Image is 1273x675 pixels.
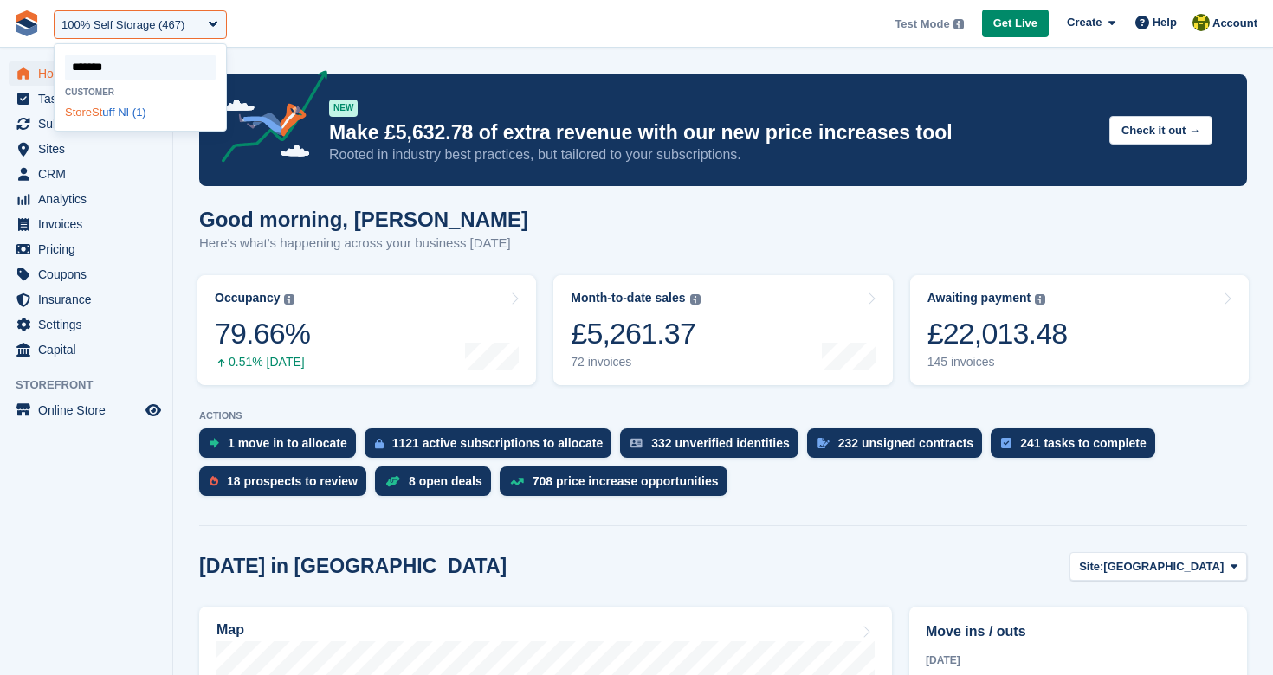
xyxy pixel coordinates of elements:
div: £22,013.48 [927,316,1068,351]
div: 241 tasks to complete [1020,436,1147,450]
div: £5,261.37 [571,316,700,351]
span: Settings [38,312,142,337]
a: menu [9,262,164,286]
span: Create [1067,14,1102,31]
span: Capital [38,337,142,362]
div: Awaiting payment [927,291,1031,305]
a: 241 tasks to complete [991,428,1164,466]
span: Analytics [38,187,142,211]
img: move_ins_to_allocate_icon-fdf77a2bb77ea45bf5b3d319d69a93e2d87916cf1d5bf7949dd705db3b84f3ca.svg [210,438,219,448]
a: menu [9,87,164,111]
div: 8 open deals [409,474,482,488]
span: Online Store [38,398,142,422]
div: 332 unverified identities [651,436,790,450]
div: 18 prospects to review [227,474,358,488]
a: 1121 active subscriptions to allocate [365,428,621,466]
a: menu [9,398,164,422]
a: Get Live [982,10,1049,38]
div: 145 invoices [927,355,1068,370]
span: Account [1212,15,1257,32]
span: Insurance [38,287,142,312]
img: stora-icon-8386f47178a22dfd0bd8f6a31ec36ba5ce8667c1dd55bd0f319d3a0aa187defe.svg [14,10,40,36]
span: Pricing [38,237,142,261]
span: CRM [38,162,142,186]
a: menu [9,187,164,211]
span: Coupons [38,262,142,286]
a: Occupancy 79.66% 0.51% [DATE] [197,275,536,385]
a: 232 unsigned contracts [807,428,991,466]
span: Site: [1079,558,1103,575]
button: Site: [GEOGRAPHIC_DATA] [1069,552,1247,581]
a: menu [9,337,164,362]
div: uff NI (1) [55,100,226,124]
div: 0.51% [DATE] [215,355,310,370]
div: Month-to-date sales [571,291,685,305]
h2: Map [216,622,244,638]
p: Here's what's happening across your business [DATE] [199,234,528,254]
div: Customer [55,87,226,97]
img: icon-info-grey-7440780725fd019a000dd9b08b2336e03edf1995a4989e88bcd33f0948082b44.svg [1035,294,1045,305]
p: Make £5,632.78 of extra revenue with our new price increases tool [329,120,1095,145]
div: [DATE] [926,652,1231,668]
img: contract_signature_icon-13c848040528278c33f63329250d36e43548de30e8caae1d1a13099fd9432cc5.svg [817,438,830,448]
div: NEW [329,100,358,117]
a: menu [9,137,164,161]
div: 1121 active subscriptions to allocate [392,436,604,450]
span: Home [38,61,142,86]
img: price-adjustments-announcement-icon-8257ccfd72463d97f412b2fc003d46551f7dbcb40ab6d574587a9cd5c0d94... [207,70,328,169]
div: 79.66% [215,316,310,351]
span: Subscriptions [38,112,142,136]
img: Rob Sweeney [1192,14,1210,31]
h2: Move ins / outs [926,621,1231,642]
img: icon-info-grey-7440780725fd019a000dd9b08b2336e03edf1995a4989e88bcd33f0948082b44.svg [284,294,294,305]
a: 708 price increase opportunities [500,466,736,505]
div: 72 invoices [571,355,700,370]
a: Preview store [143,400,164,421]
div: 708 price increase opportunities [533,474,719,488]
span: Sites [38,137,142,161]
a: menu [9,162,164,186]
a: Awaiting payment £22,013.48 145 invoices [910,275,1249,385]
img: prospect-51fa495bee0391a8d652442698ab0144808aea92771e9ea1ae160a38d050c398.svg [210,476,218,486]
a: menu [9,112,164,136]
img: verify_identity-adf6edd0f0f0b5bbfe63781bf79b02c33cf7c696d77639b501bdc392416b5a36.svg [630,438,643,448]
a: 332 unverified identities [620,428,807,466]
a: 18 prospects to review [199,466,375,505]
span: Test Mode [895,16,949,33]
span: Storefront [16,376,172,394]
a: menu [9,312,164,337]
div: Occupancy [215,291,280,305]
a: menu [9,212,164,236]
h1: Good morning, [PERSON_NAME] [199,208,528,231]
a: menu [9,287,164,312]
div: 1 move in to allocate [228,436,347,450]
div: 100% Self Storage (467) [61,16,184,34]
h2: [DATE] in [GEOGRAPHIC_DATA] [199,555,507,578]
p: ACTIONS [199,410,1247,421]
a: 1 move in to allocate [199,428,365,466]
span: Tasks [38,87,142,111]
a: 8 open deals [375,466,500,505]
button: Check it out → [1109,116,1212,145]
span: [GEOGRAPHIC_DATA] [1103,558,1224,575]
img: active_subscription_to_allocate_icon-d502201f5373d7db506a760aba3b589e785aa758c864c3986d89f69b8ff3... [375,438,384,449]
p: Rooted in industry best practices, but tailored to your subscriptions. [329,145,1095,164]
a: Month-to-date sales £5,261.37 72 invoices [553,275,892,385]
a: menu [9,237,164,261]
img: deal-1b604bf984904fb50ccaf53a9ad4b4a5d6e5aea283cecdc64d6e3604feb123c2.svg [385,475,400,487]
img: task-75834270c22a3079a89374b754ae025e5fb1db73e45f91037f5363f120a921f8.svg [1001,438,1011,448]
img: price_increase_opportunities-93ffe204e8149a01c8c9dc8f82e8f89637d9d84a8eef4429ea346261dce0b2c0.svg [510,478,524,485]
span: StoreSt [65,106,102,119]
img: icon-info-grey-7440780725fd019a000dd9b08b2336e03edf1995a4989e88bcd33f0948082b44.svg [953,19,964,29]
span: Invoices [38,212,142,236]
div: 232 unsigned contracts [838,436,973,450]
span: Get Live [993,15,1037,32]
span: Help [1153,14,1177,31]
a: menu [9,61,164,86]
img: icon-info-grey-7440780725fd019a000dd9b08b2336e03edf1995a4989e88bcd33f0948082b44.svg [690,294,701,305]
